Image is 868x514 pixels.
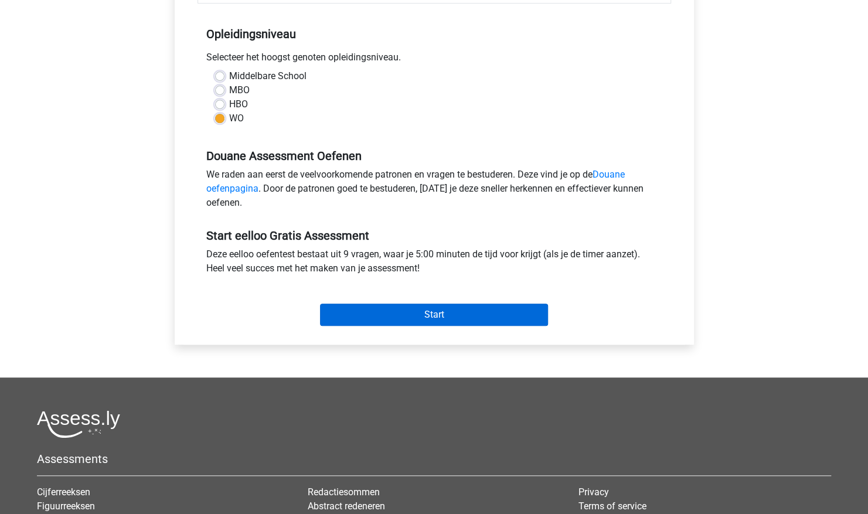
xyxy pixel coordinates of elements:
[229,69,307,83] label: Middelbare School
[308,486,380,498] a: Redactiesommen
[198,168,671,215] div: We raden aan eerst de veelvoorkomende patronen en vragen te bestuderen. Deze vind je op de . Door...
[206,149,662,163] h5: Douane Assessment Oefenen
[578,486,608,498] a: Privacy
[37,410,120,438] img: Assessly logo
[578,501,646,512] a: Terms of service
[37,486,90,498] a: Cijferreeksen
[229,83,250,97] label: MBO
[206,229,662,243] h5: Start eelloo Gratis Assessment
[308,501,385,512] a: Abstract redeneren
[37,501,95,512] a: Figuurreeksen
[37,452,831,466] h5: Assessments
[206,22,662,46] h5: Opleidingsniveau
[320,304,548,326] input: Start
[229,97,248,111] label: HBO
[198,50,671,69] div: Selecteer het hoogst genoten opleidingsniveau.
[198,247,671,280] div: Deze eelloo oefentest bestaat uit 9 vragen, waar je 5:00 minuten de tijd voor krijgt (als je de t...
[229,111,244,125] label: WO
